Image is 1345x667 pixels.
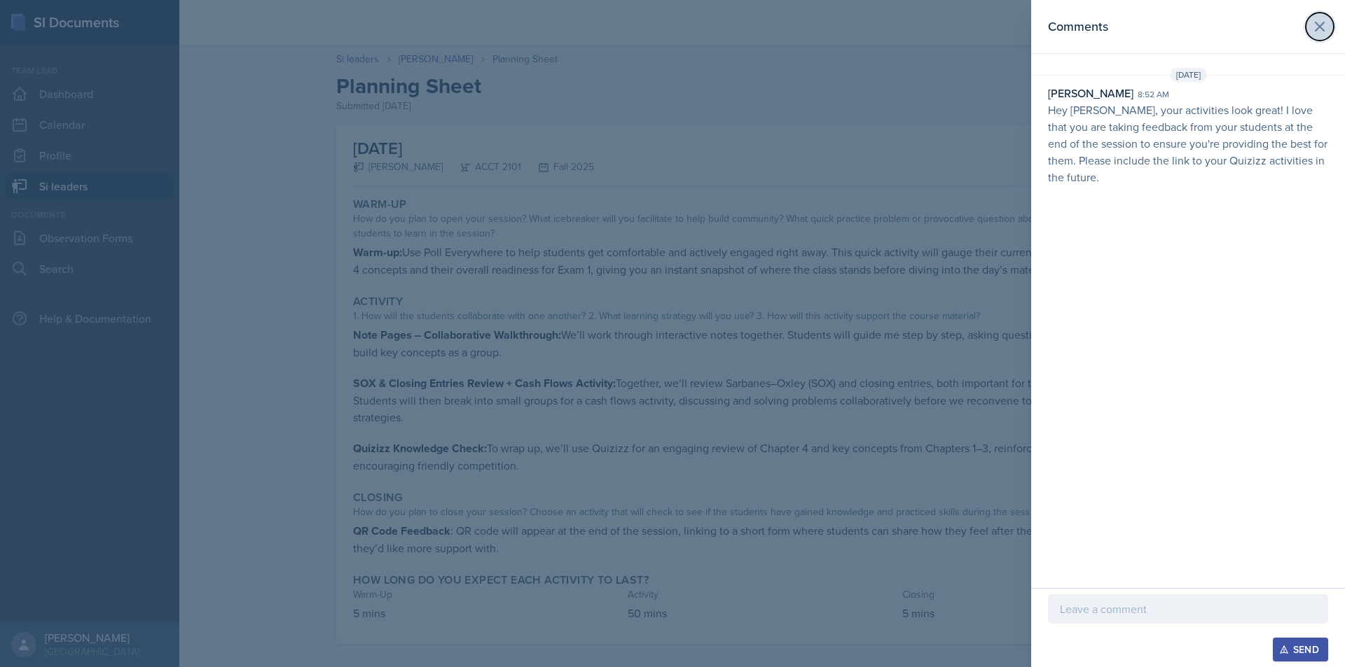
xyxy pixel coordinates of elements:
h2: Comments [1048,17,1108,36]
button: Send [1273,638,1328,661]
p: Hey [PERSON_NAME], your activities look great! I love that you are taking feedback from your stud... [1048,101,1328,185]
div: Send [1282,644,1319,655]
span: [DATE] [1170,68,1207,82]
div: [PERSON_NAME] [1048,85,1133,101]
div: 8:52 am [1138,88,1169,101]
